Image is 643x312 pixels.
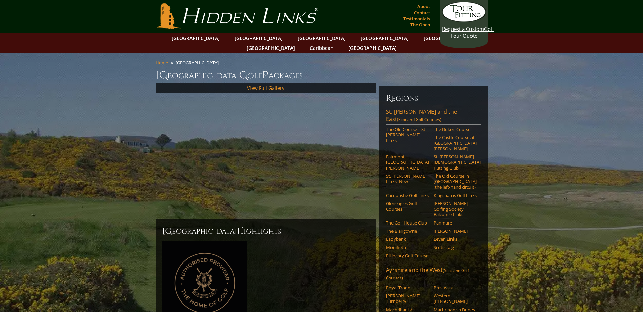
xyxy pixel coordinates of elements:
li: [GEOGRAPHIC_DATA] [176,60,221,66]
a: [GEOGRAPHIC_DATA] [231,33,286,43]
h1: [GEOGRAPHIC_DATA] olf ackages [156,69,488,82]
a: [PERSON_NAME] Golfing Society Balcomie Links [434,201,477,217]
a: The Duke’s Course [434,126,477,132]
a: [GEOGRAPHIC_DATA] [168,33,223,43]
a: Panmure [434,220,477,226]
a: Pitlochry Golf Course [386,253,429,258]
a: Ayrshire and the West(Scotland Golf Courses) [386,266,481,283]
a: Kingsbarns Golf Links [434,193,477,198]
a: [GEOGRAPHIC_DATA] [345,43,400,53]
a: The Blairgowrie [386,228,429,234]
a: Scotscraig [434,245,477,250]
a: Testimonials [402,14,432,23]
a: View Full Gallery [247,85,284,91]
span: H [237,226,244,237]
a: St. [PERSON_NAME] Links–New [386,173,429,184]
a: Home [156,60,168,66]
a: [PERSON_NAME] Turnberry [386,293,429,304]
a: Prestwick [434,285,477,290]
a: Fairmont [GEOGRAPHIC_DATA][PERSON_NAME] [386,154,429,171]
a: Monifieth [386,245,429,250]
span: Request a Custom [442,25,484,32]
a: Leven Links [434,236,477,242]
a: [GEOGRAPHIC_DATA] [420,33,475,43]
h6: Regions [386,93,481,104]
a: Royal Troon [386,285,429,290]
a: The Open [409,20,432,30]
a: The Old Course in [GEOGRAPHIC_DATA] (the left-hand circuit) [434,173,477,190]
a: Ladybank [386,236,429,242]
a: Western [PERSON_NAME] [434,293,477,304]
span: (Scotland Golf Courses) [397,117,441,122]
a: Gleneagles Golf Courses [386,201,429,212]
a: Carnoustie Golf Links [386,193,429,198]
a: [GEOGRAPHIC_DATA] [243,43,298,53]
a: The Castle Course at [GEOGRAPHIC_DATA][PERSON_NAME] [434,135,477,151]
a: Contact [412,8,432,17]
span: (Scotland Golf Courses) [386,268,469,281]
a: Caribbean [306,43,337,53]
a: Request a CustomGolf Tour Quote [442,2,486,39]
span: P [262,69,268,82]
a: [PERSON_NAME] [434,228,477,234]
a: St. [PERSON_NAME] and the East(Scotland Golf Courses) [386,108,481,125]
h2: [GEOGRAPHIC_DATA] ighlights [162,226,369,237]
a: The Old Course – St. [PERSON_NAME] Links [386,126,429,143]
a: [GEOGRAPHIC_DATA] [294,33,349,43]
a: [GEOGRAPHIC_DATA] [357,33,412,43]
a: About [416,2,432,11]
span: G [239,69,247,82]
a: The Golf House Club [386,220,429,226]
a: St. [PERSON_NAME] [DEMOGRAPHIC_DATA]’ Putting Club [434,154,477,171]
